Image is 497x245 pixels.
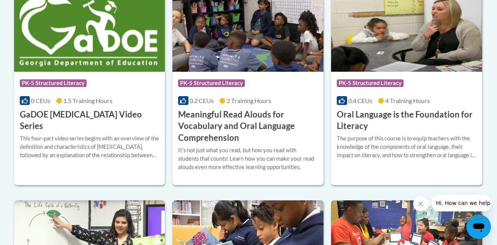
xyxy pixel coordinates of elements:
[31,97,50,104] span: 0 CEUs
[227,97,271,104] span: 2 Training Hours
[20,79,87,87] span: PK-5 Structured Literacy
[178,109,318,144] h3: Meaningful Read Alouds for Vocabulary and Oral Language Comprehension
[431,195,491,211] iframe: Message from company
[337,79,404,87] span: PK-5 Structured Literacy
[337,134,476,160] div: The purpose of this course is to equip teachers with the knowledge of the components of oral lang...
[63,97,113,104] span: 1.5 Training Hours
[466,214,491,239] iframe: Button to launch messaging window
[20,109,159,132] h3: GaDOE [MEDICAL_DATA] Video Series
[337,109,476,132] h3: Oral Language is the Foundation for Literacy
[20,134,159,160] div: This four-part video series begins with an overview of the definition and characteristics of [MED...
[385,97,430,104] span: 4 Training Hours
[413,196,428,211] iframe: Close message
[178,79,245,87] span: PK-5 Structured Literacy
[178,146,318,171] div: Itʹs not just what you read, but how you read with students that counts! Learn how you can make y...
[348,97,372,104] span: 0.4 CEUs
[5,5,62,11] span: Hi. How can we help?
[190,97,214,104] span: 0.2 CEUs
